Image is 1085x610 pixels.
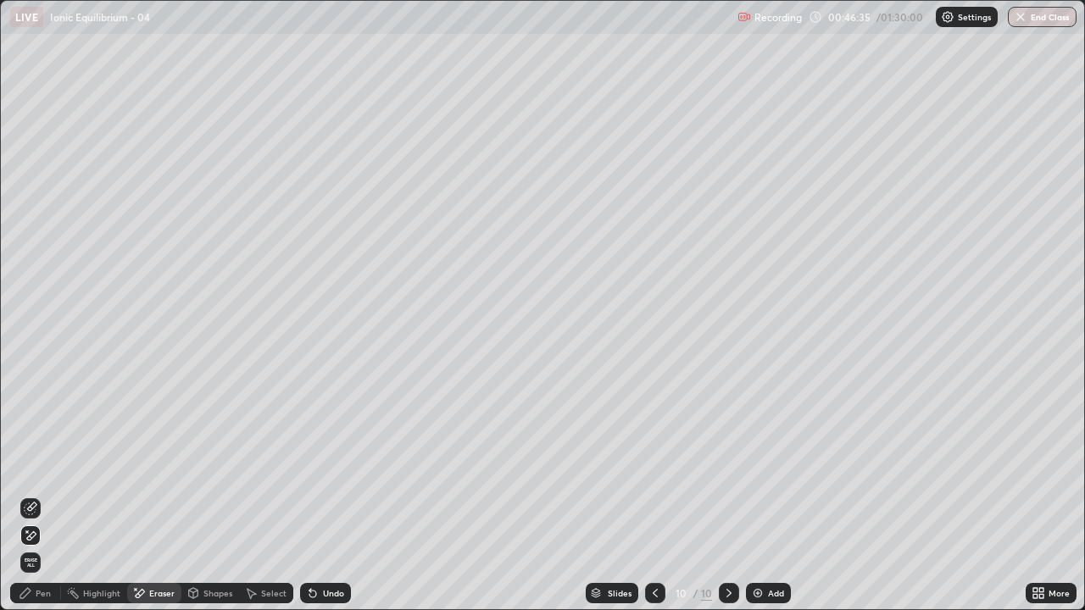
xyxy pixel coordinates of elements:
p: Recording [754,11,802,24]
div: Add [768,589,784,597]
div: Eraser [149,589,175,597]
p: Ionic Equilibrium - 04 [50,10,150,24]
button: End Class [1008,7,1077,27]
div: Highlight [83,589,120,597]
img: recording.375f2c34.svg [737,10,751,24]
div: / [693,588,698,598]
div: Pen [36,589,51,597]
img: add-slide-button [751,586,765,600]
p: Settings [958,13,991,21]
div: Slides [608,589,632,597]
img: end-class-cross [1014,10,1027,24]
div: Select [261,589,287,597]
div: Shapes [203,589,232,597]
div: 10 [672,588,689,598]
div: Undo [323,589,344,597]
span: Erase all [21,557,40,568]
div: More [1049,589,1070,597]
p: LIVE [15,10,38,24]
img: class-settings-icons [941,10,954,24]
div: 10 [701,585,712,601]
